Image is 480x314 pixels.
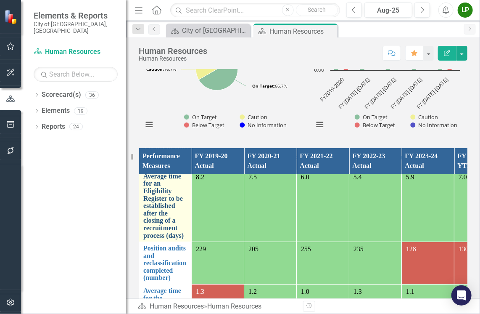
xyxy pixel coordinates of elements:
[406,245,416,253] span: 128
[301,245,311,253] span: 255
[411,121,457,129] button: Show No Information
[196,245,206,253] span: 229
[196,288,204,295] span: 1.3
[4,10,19,24] img: ClearPoint Strategy
[314,66,324,73] text: 0.00
[240,113,267,121] button: Show Caution
[248,245,258,253] span: 205
[240,121,287,129] button: Show No Information
[34,21,118,35] small: City of [GEOGRAPHIC_DATA], [GEOGRAPHIC_DATA]
[308,6,326,13] span: Search
[182,25,248,36] div: City of [GEOGRAPHIC_DATA]
[85,91,99,98] div: 36
[69,123,83,130] div: 24
[139,11,297,138] div: Monthly Performance. Highcharts interactive chart.
[139,242,192,285] td: Double-Click to Edit Right Click for Context Menu
[143,119,155,130] button: View chart menu, Monthly Performance
[353,288,362,295] span: 1.3
[139,170,192,242] td: Double-Click to Edit Right Click for Context Menu
[207,302,261,310] div: Human Resources
[355,113,388,121] button: Show On Target
[301,173,309,181] span: 6.0
[170,3,340,18] input: Search ClearPoint...
[301,288,309,295] span: 1.0
[459,173,467,181] span: 7.0
[146,66,164,72] tspan: Caution:
[34,11,118,21] span: Elements & Reports
[406,288,414,295] span: 1.1
[269,26,335,37] div: Human Resources
[458,3,473,18] button: LP
[248,288,257,295] span: 1.2
[353,173,362,181] span: 5.4
[150,302,204,310] a: Human Resources
[252,83,287,89] text: 66.7%
[367,5,409,16] div: Aug-25
[419,113,438,121] text: Caution
[184,121,225,129] button: Show Below Target
[184,113,217,121] button: Show On Target
[314,119,326,130] button: View chart menu, Year Over Year Performance
[199,48,238,90] path: On Target, 4.
[296,4,338,16] button: Search
[353,245,364,253] span: 235
[419,121,458,129] text: No Information
[139,11,294,138] svg: Interactive chart
[363,76,398,111] text: FY [DATE]-[DATE]
[459,245,469,253] span: 130
[196,173,204,181] span: 8.2
[42,106,70,116] a: Elements
[34,47,118,57] a: Human Resources
[319,76,346,103] text: FY2019-2020
[74,107,87,114] div: 19
[252,83,275,89] tspan: On Target:
[309,11,467,138] div: Year Over Year Performance. Highcharts interactive chart.
[415,76,450,111] text: FY [DATE]-[DATE]
[451,285,472,306] div: Open Intercom Messenger
[309,11,464,138] svg: Interactive chart
[143,173,187,239] a: Average time for an Eligibility Register to be established after the closing of a recruitment pro...
[411,113,438,121] button: Show Caution
[406,173,414,181] span: 5.9
[42,122,65,132] a: Reports
[337,76,372,111] text: FY [DATE]-[DATE]
[42,90,81,100] a: Scorecard(s)
[248,173,257,181] span: 7.5
[139,46,207,56] div: Human Resources
[364,3,412,18] button: Aug-25
[146,66,176,72] text: 16.7%
[389,76,424,111] text: FY [DATE]-[DATE]
[196,59,217,80] path: Caution, 1.
[143,245,187,282] a: Position audits and reclassification completed (number)
[138,302,297,311] div: »
[168,25,248,36] a: City of [GEOGRAPHIC_DATA]
[139,56,207,62] div: Human Resources
[34,67,118,82] input: Search Below...
[355,121,396,129] button: Show Below Target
